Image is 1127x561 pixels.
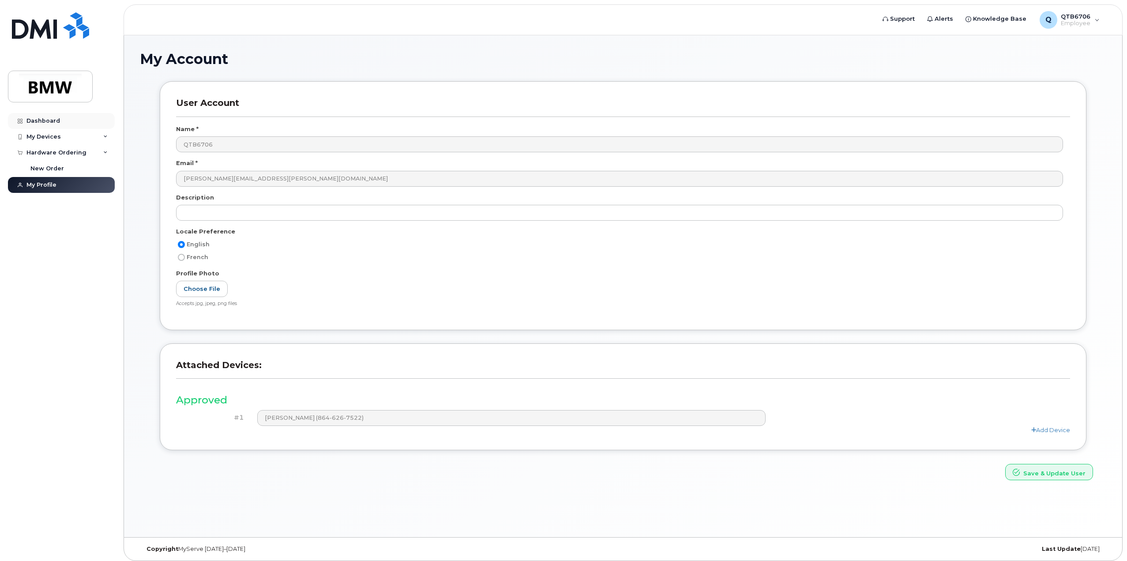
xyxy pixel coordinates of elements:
[187,241,210,248] span: English
[140,546,462,553] div: MyServe [DATE]–[DATE]
[147,546,178,552] strong: Copyright
[183,414,244,422] h4: #1
[176,125,199,133] label: Name *
[176,227,235,236] label: Locale Preference
[176,281,228,297] label: Choose File
[178,254,185,261] input: French
[176,159,198,167] label: Email *
[1089,523,1120,554] iframe: Messenger Launcher
[784,546,1106,553] div: [DATE]
[176,395,1070,406] h3: Approved
[176,269,219,278] label: Profile Photo
[176,360,1070,379] h3: Attached Devices:
[176,301,1063,307] div: Accepts jpg, jpeg, png files
[1005,464,1093,480] button: Save & Update User
[1042,546,1081,552] strong: Last Update
[176,98,1070,117] h3: User Account
[178,241,185,248] input: English
[140,51,1106,67] h1: My Account
[176,193,214,202] label: Description
[187,254,208,260] span: French
[1031,426,1070,433] a: Add Device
